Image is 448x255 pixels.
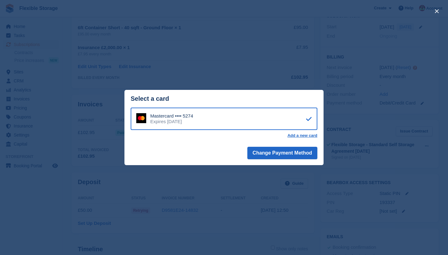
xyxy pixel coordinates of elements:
[150,119,193,124] div: Expires [DATE]
[136,113,146,123] img: Mastercard Logo
[287,133,317,138] a: Add a new card
[247,147,317,159] button: Change Payment Method
[131,95,317,102] div: Select a card
[150,113,193,119] div: Mastercard •••• 5274
[432,6,442,16] button: close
